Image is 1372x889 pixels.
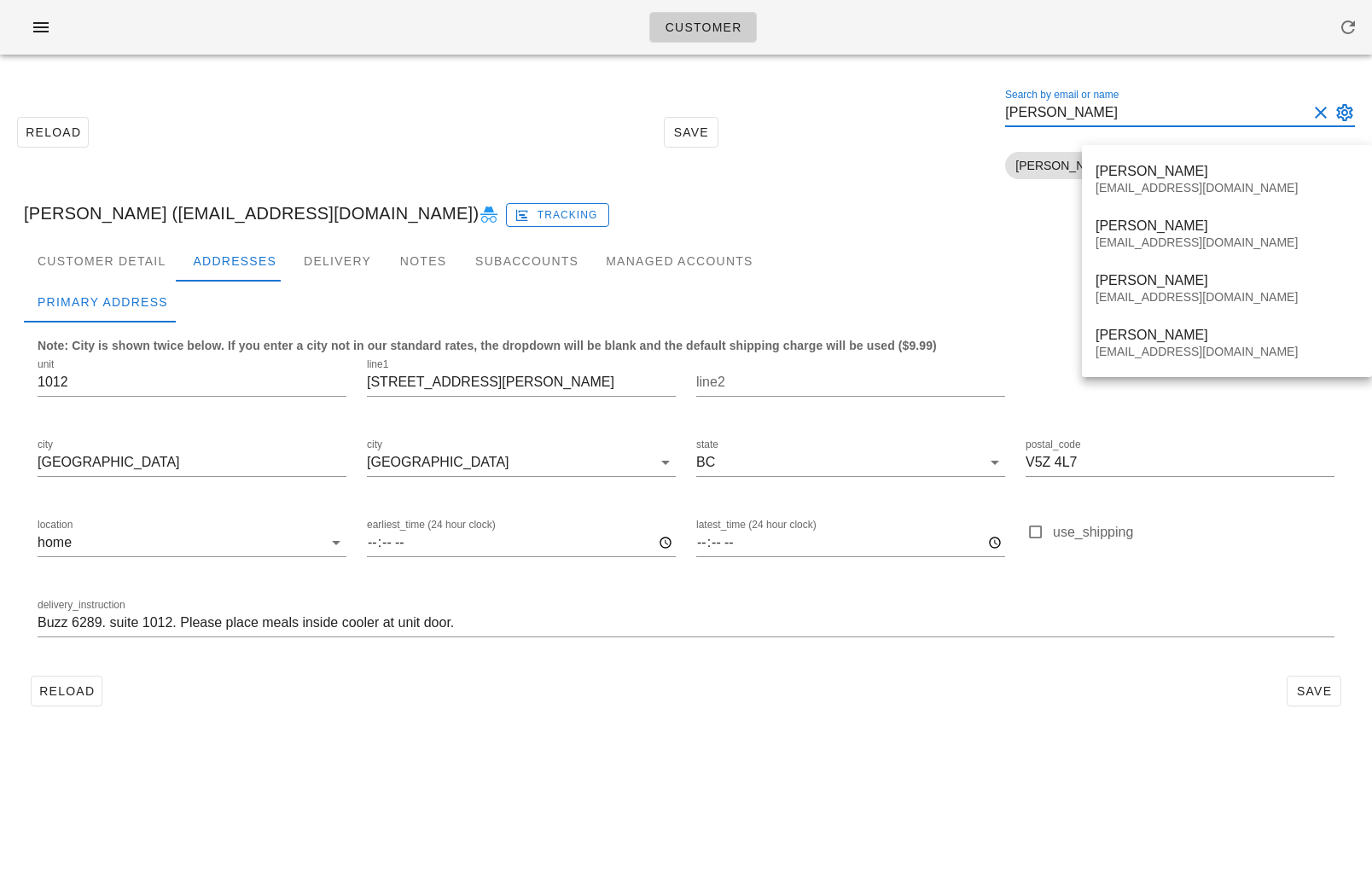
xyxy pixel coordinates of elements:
[17,117,89,148] button: Reload
[38,684,95,698] span: Reload
[1053,524,1334,541] label: use_shipping
[367,358,388,371] label: line1
[671,125,711,139] span: Save
[1096,181,1358,195] div: [EMAIL_ADDRESS][DOMAIN_NAME]
[385,241,462,282] div: Notes
[24,241,179,282] div: Customer Detail
[664,20,741,34] span: Customer
[1287,676,1341,706] button: Save
[367,439,382,451] label: city
[1096,218,1358,234] div: [PERSON_NAME]
[592,241,766,282] div: Managed Accounts
[367,519,496,532] label: earliest_time (24 hour clock)
[31,676,102,706] button: Reload
[367,455,509,470] div: [GEOGRAPHIC_DATA]
[462,241,592,282] div: Subaccounts
[1096,272,1358,288] div: [PERSON_NAME]
[38,339,937,352] b: Note: City is shown twice below. If you enter a city not in our standard rates, the dropdown will...
[10,186,1362,241] div: [PERSON_NAME] ([EMAIL_ADDRESS][DOMAIN_NAME])
[1294,684,1334,698] span: Save
[1096,327,1358,343] div: [PERSON_NAME]
[696,519,817,532] label: latest_time (24 hour clock)
[696,449,1005,476] div: stateBC
[1096,345,1358,359] div: [EMAIL_ADDRESS][DOMAIN_NAME]
[506,203,609,227] button: Tracking
[649,12,756,43] a: Customer
[696,439,718,451] label: state
[179,241,290,282] div: Addresses
[1015,152,1345,179] span: [PERSON_NAME] ([EMAIL_ADDRESS][DOMAIN_NAME])
[1096,163,1358,179] div: [PERSON_NAME]
[506,200,609,227] a: Tracking
[664,117,718,148] button: Save
[38,439,53,451] label: city
[1026,439,1081,451] label: postal_code
[1005,89,1119,102] label: Search by email or name
[518,207,598,223] span: Tracking
[25,125,81,139] span: Reload
[38,519,73,532] label: location
[1334,102,1355,123] button: Search by email or name appended action
[1311,102,1331,123] button: Clear Search by email or name
[1096,235,1358,250] div: [EMAIL_ADDRESS][DOMAIN_NAME]
[38,535,72,550] div: home
[24,282,182,322] div: Primary Address
[367,449,676,476] div: city[GEOGRAPHIC_DATA]
[1096,290,1358,305] div: [EMAIL_ADDRESS][DOMAIN_NAME]
[38,599,125,612] label: delivery_instruction
[290,241,385,282] div: Delivery
[38,358,54,371] label: unit
[696,455,715,470] div: BC
[38,529,346,556] div: locationhome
